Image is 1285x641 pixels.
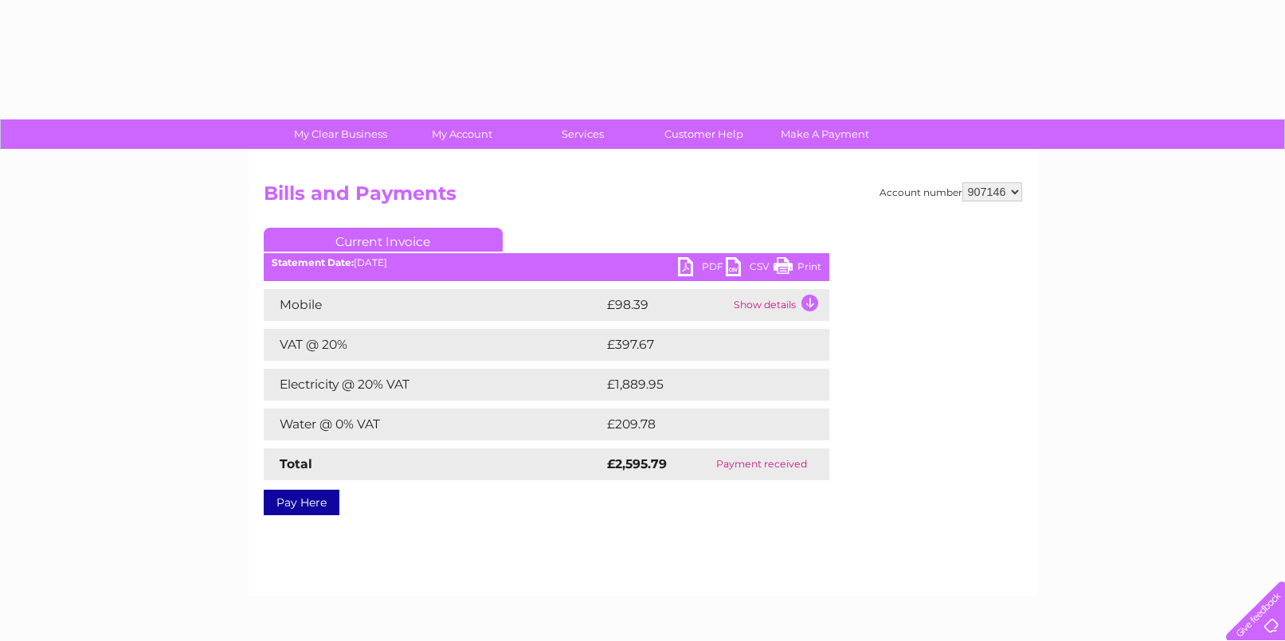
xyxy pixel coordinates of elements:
[695,448,829,480] td: Payment received
[275,119,406,149] a: My Clear Business
[678,257,726,280] a: PDF
[726,257,774,280] a: CSV
[280,456,312,471] strong: Total
[264,182,1022,213] h2: Bills and Payments
[730,289,829,321] td: Show details
[396,119,527,149] a: My Account
[774,257,821,280] a: Print
[264,408,603,440] td: Water @ 0% VAT
[880,182,1022,201] div: Account number
[517,119,648,149] a: Services
[264,490,339,515] a: Pay Here
[638,119,770,149] a: Customer Help
[603,329,801,361] td: £397.67
[264,228,503,252] a: Current Invoice
[264,289,603,321] td: Mobile
[264,329,603,361] td: VAT @ 20%
[603,289,730,321] td: £98.39
[759,119,891,149] a: Make A Payment
[607,456,667,471] strong: £2,595.79
[264,369,603,401] td: Electricity @ 20% VAT
[272,256,354,268] b: Statement Date:
[264,257,829,268] div: [DATE]
[603,408,801,440] td: £209.78
[603,369,805,401] td: £1,889.95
